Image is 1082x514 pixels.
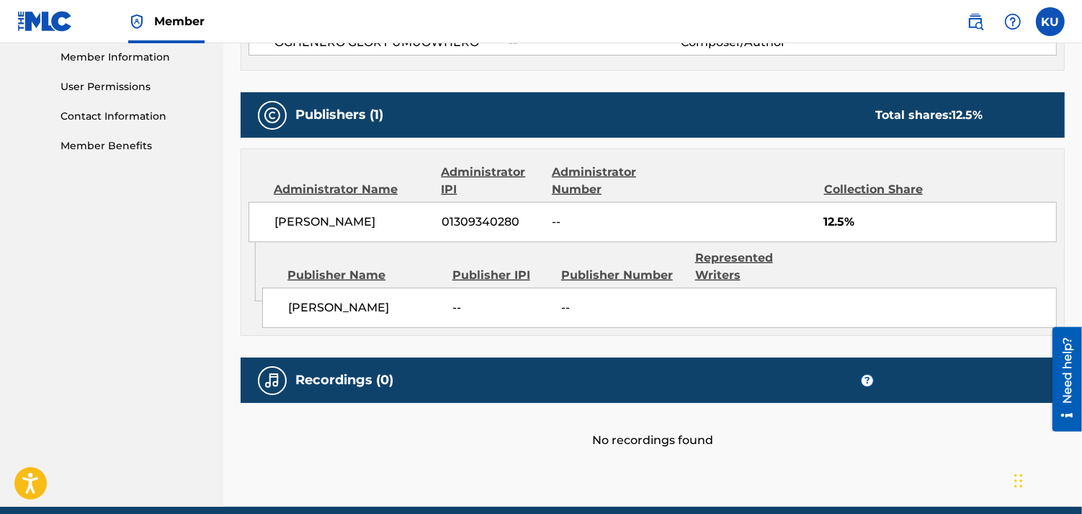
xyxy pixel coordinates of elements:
div: Drag [1014,459,1023,502]
span: -- [561,299,684,316]
a: Member Information [61,50,206,65]
img: MLC Logo [17,11,73,32]
a: Member Benefits [61,138,206,154]
a: User Permissions [61,79,206,94]
img: Recordings [264,372,281,389]
iframe: Resource Center [1042,327,1082,432]
div: Publisher IPI [452,267,550,284]
a: Public Search [961,7,990,36]
span: 12.5% [824,213,1056,231]
h5: Recordings (0) [295,372,393,389]
div: Publisher Number [561,267,684,284]
span: 12.5 % [952,108,983,122]
div: Collection Share [824,181,942,198]
img: search [967,13,984,30]
span: [PERSON_NAME] [288,299,442,316]
div: Administrator IPI [441,164,541,198]
div: Need help? [16,10,35,76]
div: Total shares: [875,107,983,124]
span: Member [154,13,205,30]
div: Represented Writers [695,249,818,284]
a: Contact Information [61,109,206,124]
iframe: Chat Widget [1010,445,1082,514]
span: -- [552,213,677,231]
div: Administrator Name [274,181,430,198]
img: help [1004,13,1021,30]
span: [PERSON_NAME] [274,213,431,231]
div: Administrator Number [552,164,677,198]
span: -- [452,299,550,316]
span: ? [862,375,873,386]
img: Publishers [264,107,281,124]
div: No recordings found [241,403,1065,449]
div: Help [998,7,1027,36]
div: Publisher Name [287,267,442,284]
span: 01309340280 [442,213,541,231]
h5: Publishers (1) [295,107,383,123]
div: User Menu [1036,7,1065,36]
img: Top Rightsholder [128,13,146,30]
